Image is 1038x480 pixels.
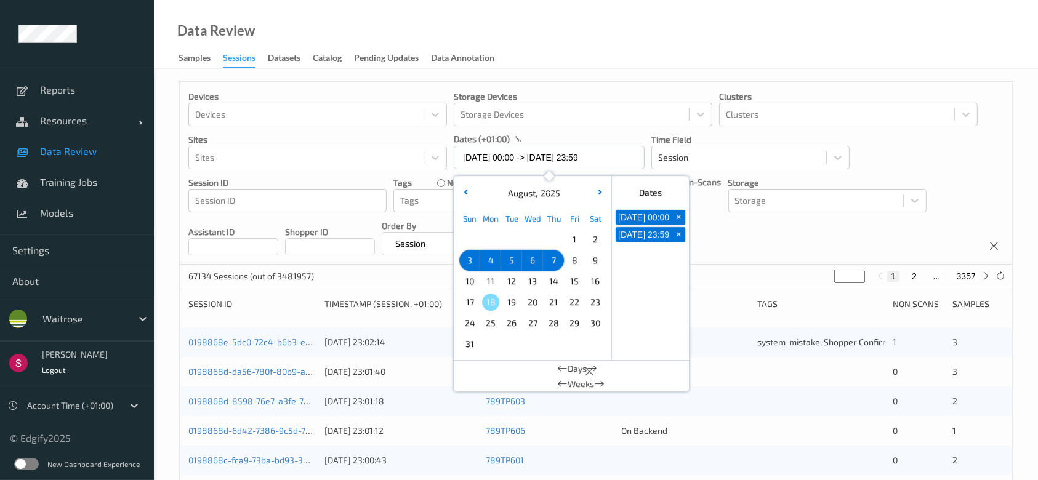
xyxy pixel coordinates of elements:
a: 0198868d-8598-76e7-a3fe-7db46fe66c19 [188,396,355,406]
span: 28 [545,314,562,332]
p: Only Non-Scans [659,176,721,188]
a: Catalog [313,50,354,67]
a: Sessions [223,50,268,68]
span: Days [568,362,587,375]
span: 9 [587,252,604,269]
div: Choose Saturday September 06 of 2025 [585,334,606,354]
div: Choose Wednesday August 27 of 2025 [522,313,543,334]
div: Choose Wednesday July 30 of 2025 [522,229,543,250]
div: Thu [543,208,564,229]
span: 4 [482,252,499,269]
div: Choose Friday September 05 of 2025 [564,334,585,354]
span: 31 [461,335,478,353]
div: Sessions [223,52,255,68]
div: Samples [952,298,1004,310]
a: 0198868e-5dc0-72c4-b6b3-e2de62d6284c [188,337,360,347]
span: 0 [893,366,898,377]
div: [DATE] 23:01:18 [324,395,477,407]
span: 15 [566,273,583,290]
div: Choose Sunday August 31 of 2025 [459,334,480,354]
span: 17 [461,294,478,311]
div: Choose Wednesday September 03 of 2025 [522,334,543,354]
span: system-mistake, Shopper Confirmed, Unusual-Activity [757,337,967,347]
span: 6 [524,252,541,269]
div: Choose Saturday August 30 of 2025 [585,313,606,334]
div: Choose Monday September 01 of 2025 [480,334,501,354]
div: Tags [757,298,885,310]
div: Choose Thursday July 31 of 2025 [543,229,564,250]
div: Choose Friday August 15 of 2025 [564,271,585,292]
a: Pending Updates [354,50,431,67]
span: Weeks [568,378,594,390]
div: Choose Thursday August 21 of 2025 [543,292,564,313]
span: 3 [461,252,478,269]
div: Session ID [188,298,316,310]
div: Choose Saturday August 16 of 2025 [585,271,606,292]
div: Choose Sunday August 17 of 2025 [459,292,480,313]
a: 0198868d-da56-780f-80b9-ab4e4ee0d590 [188,366,361,377]
div: Timestamp (Session, +01:00) [324,298,477,310]
div: Sat [585,208,606,229]
span: + [672,228,685,241]
span: 2 [952,396,957,406]
div: Choose Thursday August 14 of 2025 [543,271,564,292]
span: 14 [545,273,562,290]
a: 789TP603 [486,396,525,406]
div: [DATE] 23:01:40 [324,366,477,378]
a: 789TP606 [486,425,525,436]
span: 13 [524,273,541,290]
span: 2 [952,455,957,465]
div: Choose Saturday August 02 of 2025 [585,229,606,250]
div: Tue [501,208,522,229]
p: Time Field [651,134,850,146]
div: Choose Saturday August 09 of 2025 [585,250,606,271]
span: 12 [503,273,520,290]
div: Choose Sunday August 24 of 2025 [459,313,480,334]
div: Choose Thursday August 28 of 2025 [543,313,564,334]
span: 0 [893,425,898,436]
div: Choose Monday August 04 of 2025 [480,250,501,271]
button: [DATE] 00:00 [616,210,672,225]
p: Session ID [188,177,387,189]
p: Clusters [719,90,978,103]
span: 10 [461,273,478,290]
span: 16 [587,273,604,290]
div: Choose Monday August 11 of 2025 [480,271,501,292]
div: Choose Saturday August 23 of 2025 [585,292,606,313]
div: Choose Thursday September 04 of 2025 [543,334,564,354]
p: Shopper ID [285,226,375,238]
span: 11 [482,273,499,290]
button: 3357 [953,271,980,282]
span: 3 [952,337,957,347]
span: 26 [503,314,520,332]
button: 1 [887,271,899,282]
a: Data Annotation [431,50,507,67]
button: [DATE] 23:59 [616,227,672,242]
div: Choose Friday August 22 of 2025 [564,292,585,313]
p: Order By [382,220,486,232]
span: 2 [587,231,604,248]
span: 30 [587,314,604,332]
div: Mon [480,208,501,229]
div: Choose Monday July 28 of 2025 [480,229,501,250]
a: Datasets [268,50,313,67]
p: Sites [188,134,447,146]
div: Datasets [268,52,300,67]
div: Wed [522,208,543,229]
div: Choose Friday August 08 of 2025 [564,250,585,271]
span: 3 [952,366,957,377]
p: Session [391,238,430,250]
div: Choose Friday August 01 of 2025 [564,229,585,250]
span: 23 [587,294,604,311]
div: Samples [179,52,211,67]
a: 0198868d-6d42-7386-9c5d-7c3ca8eda9ce [188,425,358,436]
div: Catalog [313,52,342,67]
div: Choose Monday August 18 of 2025 [480,292,501,313]
p: dates (+01:00) [454,133,510,145]
span: 1 [566,231,583,248]
span: + [672,211,685,224]
span: 0 [893,396,898,406]
div: Choose Sunday August 03 of 2025 [459,250,480,271]
span: 2025 [537,188,560,198]
div: [DATE] 23:01:12 [324,425,477,437]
